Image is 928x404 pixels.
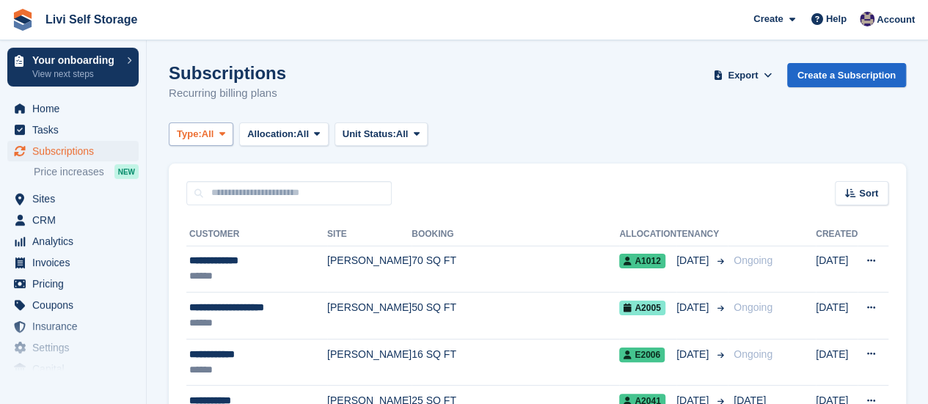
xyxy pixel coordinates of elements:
[32,252,120,273] span: Invoices
[412,223,619,246] th: Booking
[343,127,396,142] span: Unit Status:
[32,141,120,161] span: Subscriptions
[169,122,233,147] button: Type: All
[676,300,712,315] span: [DATE]
[32,359,120,379] span: Capital
[396,127,409,142] span: All
[114,164,139,179] div: NEW
[32,67,120,81] p: View next steps
[816,293,858,339] td: [DATE]
[32,120,120,140] span: Tasks
[619,254,665,268] span: A1012
[676,253,712,268] span: [DATE]
[860,12,874,26] img: Jim
[239,122,329,147] button: Allocation: All
[32,188,120,209] span: Sites
[32,210,120,230] span: CRM
[619,223,676,246] th: Allocation
[32,337,120,358] span: Settings
[32,295,120,315] span: Coupons
[186,223,327,246] th: Customer
[676,347,712,362] span: [DATE]
[826,12,847,26] span: Help
[7,295,139,315] a: menu
[247,127,296,142] span: Allocation:
[12,9,34,31] img: stora-icon-8386f47178a22dfd0bd8f6a31ec36ba5ce8667c1dd55bd0f319d3a0aa187defe.svg
[753,12,783,26] span: Create
[734,254,772,266] span: Ongoing
[296,127,309,142] span: All
[32,231,120,251] span: Analytics
[32,98,120,119] span: Home
[7,120,139,140] a: menu
[711,63,775,87] button: Export
[7,98,139,119] a: menu
[32,316,120,337] span: Insurance
[169,63,286,83] h1: Subscriptions
[816,339,858,386] td: [DATE]
[327,246,412,293] td: [PERSON_NAME]
[7,231,139,251] a: menu
[7,48,139,87] a: Your onboarding View next steps
[412,293,619,339] td: 50 SQ FT
[40,7,143,32] a: Livi Self Storage
[327,293,412,339] td: [PERSON_NAME]
[412,246,619,293] td: 70 SQ FT
[327,223,412,246] th: Site
[34,165,104,179] span: Price increases
[7,188,139,209] a: menu
[202,127,214,142] span: All
[7,210,139,230] a: menu
[32,273,120,294] span: Pricing
[728,68,758,83] span: Export
[169,85,286,102] p: Recurring billing plans
[7,316,139,337] a: menu
[619,348,665,362] span: E2006
[177,127,202,142] span: Type:
[327,339,412,386] td: [PERSON_NAME]
[619,301,665,315] span: A2005
[7,337,139,358] a: menu
[7,252,139,273] a: menu
[734,348,772,360] span: Ongoing
[335,122,428,147] button: Unit Status: All
[676,223,728,246] th: Tenancy
[32,55,120,65] p: Your onboarding
[816,223,858,246] th: Created
[877,12,915,27] span: Account
[7,273,139,294] a: menu
[34,164,139,180] a: Price increases NEW
[7,141,139,161] a: menu
[412,339,619,386] td: 16 SQ FT
[787,63,906,87] a: Create a Subscription
[7,359,139,379] a: menu
[734,301,772,313] span: Ongoing
[816,246,858,293] td: [DATE]
[859,186,878,201] span: Sort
